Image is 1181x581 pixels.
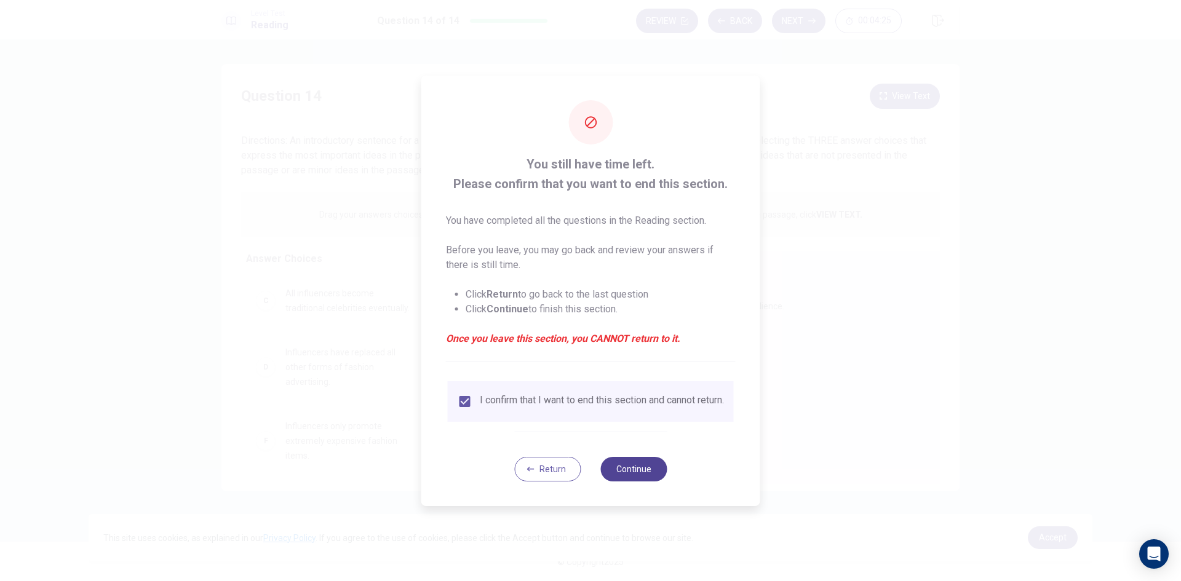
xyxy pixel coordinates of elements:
p: Before you leave, you may go back and review your answers if there is still time. [446,243,736,272]
button: Return [514,457,581,481]
button: Continue [600,457,667,481]
li: Click to go back to the last question [466,287,736,302]
div: Open Intercom Messenger [1139,539,1169,569]
em: Once you leave this section, you CANNOT return to it. [446,331,736,346]
strong: Continue [487,303,528,315]
div: I confirm that I want to end this section and cannot return. [480,394,724,409]
p: You have completed all the questions in the Reading section. [446,213,736,228]
span: You still have time left. Please confirm that you want to end this section. [446,154,736,194]
li: Click to finish this section. [466,302,736,317]
strong: Return [487,288,518,300]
